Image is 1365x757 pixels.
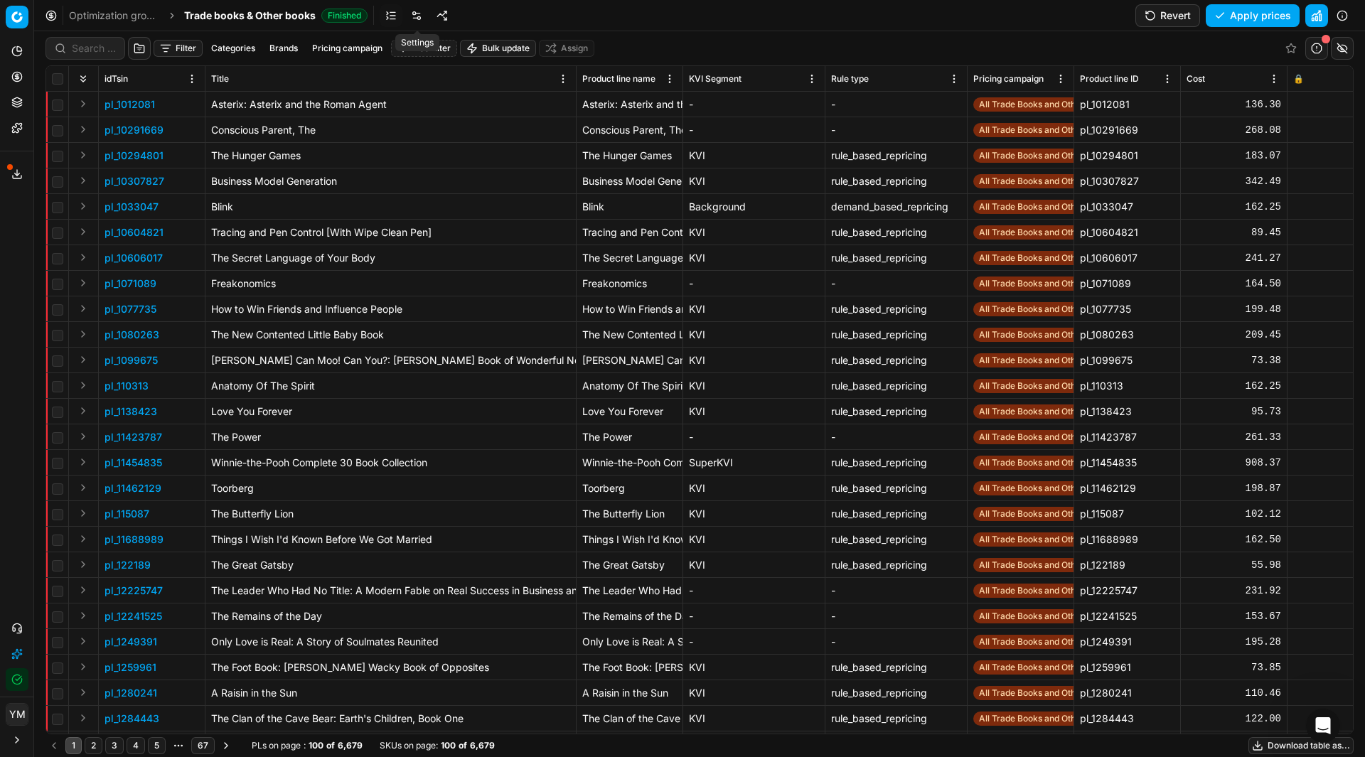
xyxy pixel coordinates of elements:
div: pl_10606017 [1080,251,1174,265]
p: Freakonomics [211,277,570,291]
button: Expand all [75,70,92,87]
button: Go to next page [218,737,235,754]
div: - [689,277,819,291]
div: 73.38 [1187,353,1281,367]
span: All Trade Books and Other books [973,507,1116,521]
div: We have forwarded this to the respective team and will update you once the issue is resolved. [23,90,222,131]
div: 183.07 [1187,149,1281,163]
div: KVI [689,149,819,163]
span: All Trade Books and Other books [973,430,1116,444]
button: Expand [75,300,92,317]
p: Love You Forever [211,404,570,419]
div: The Hunger Games [582,149,677,163]
p: pl_10604821 [105,225,164,240]
span: All Trade Books and Other books [973,200,1116,214]
button: Expand [75,146,92,163]
button: Expand [75,709,92,726]
span: All Trade Books and Other books [973,404,1116,419]
div: Yashiv says… [11,253,273,296]
span: All Trade Books and Other books [973,251,1116,265]
div: 198.87 [1187,481,1281,495]
span: Trade books & Other booksFinished [184,9,368,23]
div: Operator says… [11,319,273,365]
div: - [831,584,961,598]
button: Add filter [391,40,457,57]
div: 164.50 [1187,277,1281,291]
div: Operator says… [11,365,273,505]
button: Apply prices [1206,4,1300,27]
span: All Trade Books and Other books [973,174,1116,188]
img: Profile image for Operator [41,8,63,31]
div: Freakonomics [582,277,677,291]
div: - [689,584,819,598]
div: rule_based_repricing [831,149,961,163]
button: pl_11423787 [105,430,162,444]
div: pl_12225747 [1080,584,1174,598]
p: pl_11454835 [105,456,162,470]
span: Pricing campaign [973,73,1044,85]
div: 162.50 [1187,532,1281,547]
div: - [831,609,961,623]
button: Expand [75,402,92,419]
span: OK [101,407,121,427]
p: pl_1138423 [105,404,157,419]
span: 🔒 [1293,73,1304,85]
div: 55.98 [1187,558,1281,572]
div: Help [PERSON_NAME] understand how they’re doing: [11,319,233,364]
div: Hi [PERSON_NAME]! [23,57,123,71]
button: pl_12241525 [105,609,162,623]
button: pl_1249391 [105,635,157,649]
span: Product line ID [1080,73,1139,85]
button: Expand [75,428,92,445]
div: KVI [689,328,819,342]
button: Send a message… [244,460,267,483]
span: Finished [321,9,368,23]
div: The Leader Who Had No Title: A Modern Fable on Real Success in Business and in Life [582,584,677,598]
button: pl_10291669 [105,123,164,137]
span: All Trade Books and Other books [973,379,1116,393]
button: 2 [85,737,102,754]
button: Filter [154,40,203,57]
button: Expand [75,223,92,240]
div: - [689,430,819,444]
p: Anatomy Of The Spirit [211,379,570,393]
p: The Hunger Games [211,149,570,163]
button: pl_1259961 [105,660,156,675]
div: KVI [689,404,819,419]
p: The Leader Who Had No Title: A Modern Fable on Real Success in Business and in Life [211,584,570,598]
span: Cost [1187,73,1205,85]
div: The Secret Language of Your Body [582,251,677,265]
div: 231.92 [1187,584,1281,598]
button: Start recording [90,466,102,477]
div: 241.27 [1187,251,1281,265]
div: 153.67 [1187,609,1281,623]
div: - [689,609,819,623]
span: YM [6,704,28,725]
button: Bulk update [460,40,536,57]
p: Winnie-the-Pooh Complete 30 Book Collection [211,456,570,470]
div: Settings [395,34,439,51]
div: rule_based_repricing [831,328,961,342]
p: The Remains of the Day [211,609,570,623]
div: How to Win Friends and Influence People [582,302,677,316]
div: Things I Wish I'd Known Before We Got Married [582,532,677,547]
div: Rate your conversation [26,380,196,397]
div: - [831,123,961,137]
span: Title [211,73,229,85]
div: rule_based_repricing [831,456,961,470]
button: Expand [75,607,92,624]
input: Search by SKU or title [72,41,116,55]
div: 95.73 [1187,404,1281,419]
div: pl_12241525 [1080,609,1174,623]
p: How to Win Friends and Influence People [211,302,570,316]
button: pl_1012081 [105,97,155,112]
div: rule_based_repricing [831,481,961,495]
div: Close [250,6,275,31]
div: New messages divider [11,307,273,308]
button: pl_11462129 [105,481,161,495]
p: pl_1033047 [105,200,159,214]
p: The Secret Language of Your Body [211,251,570,265]
button: Revert [1135,4,1200,27]
button: 3 [105,737,124,754]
